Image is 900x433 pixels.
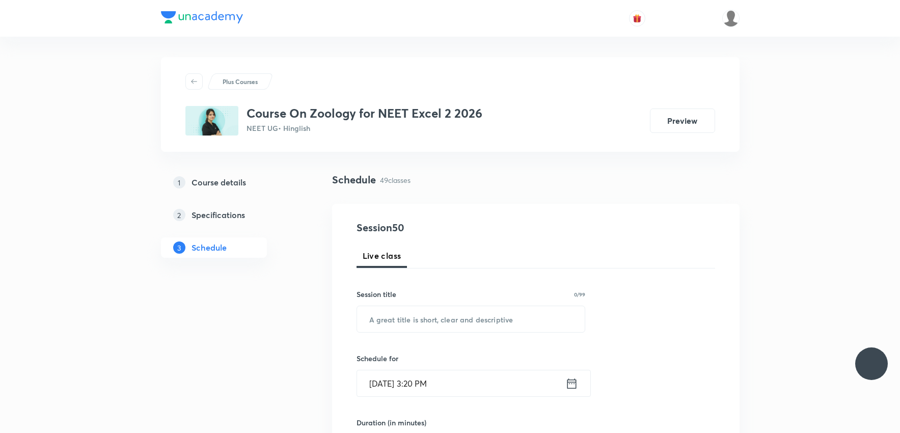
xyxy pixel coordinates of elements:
input: A great title is short, clear and descriptive [357,306,585,332]
p: 2 [173,209,185,221]
button: avatar [629,10,645,26]
h6: Duration (in minutes) [357,417,426,428]
p: 49 classes [380,175,411,185]
img: C8C8F475-84AD-4294-984D-29E58BEB1F33_plus.png [185,106,238,136]
img: Company Logo [161,11,243,23]
img: ttu [865,358,878,370]
p: Plus Courses [223,77,258,86]
span: Live class [363,250,401,262]
h6: Schedule for [357,353,586,364]
h4: Schedule [332,172,376,187]
h6: Session title [357,289,396,300]
h4: Session 50 [357,220,542,235]
p: 0/99 [574,292,585,297]
p: 1 [173,176,185,188]
a: Company Logo [161,11,243,26]
h5: Specifications [192,209,245,221]
h3: Course On Zoology for NEET Excel 2 2026 [247,106,482,121]
p: 3 [173,241,185,254]
img: Arvind Bhargav [722,10,740,27]
button: Preview [650,109,715,133]
a: 2Specifications [161,205,299,225]
p: NEET UG • Hinglish [247,123,482,133]
h5: Course details [192,176,246,188]
h5: Schedule [192,241,227,254]
a: 1Course details [161,172,299,193]
img: avatar [633,14,642,23]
